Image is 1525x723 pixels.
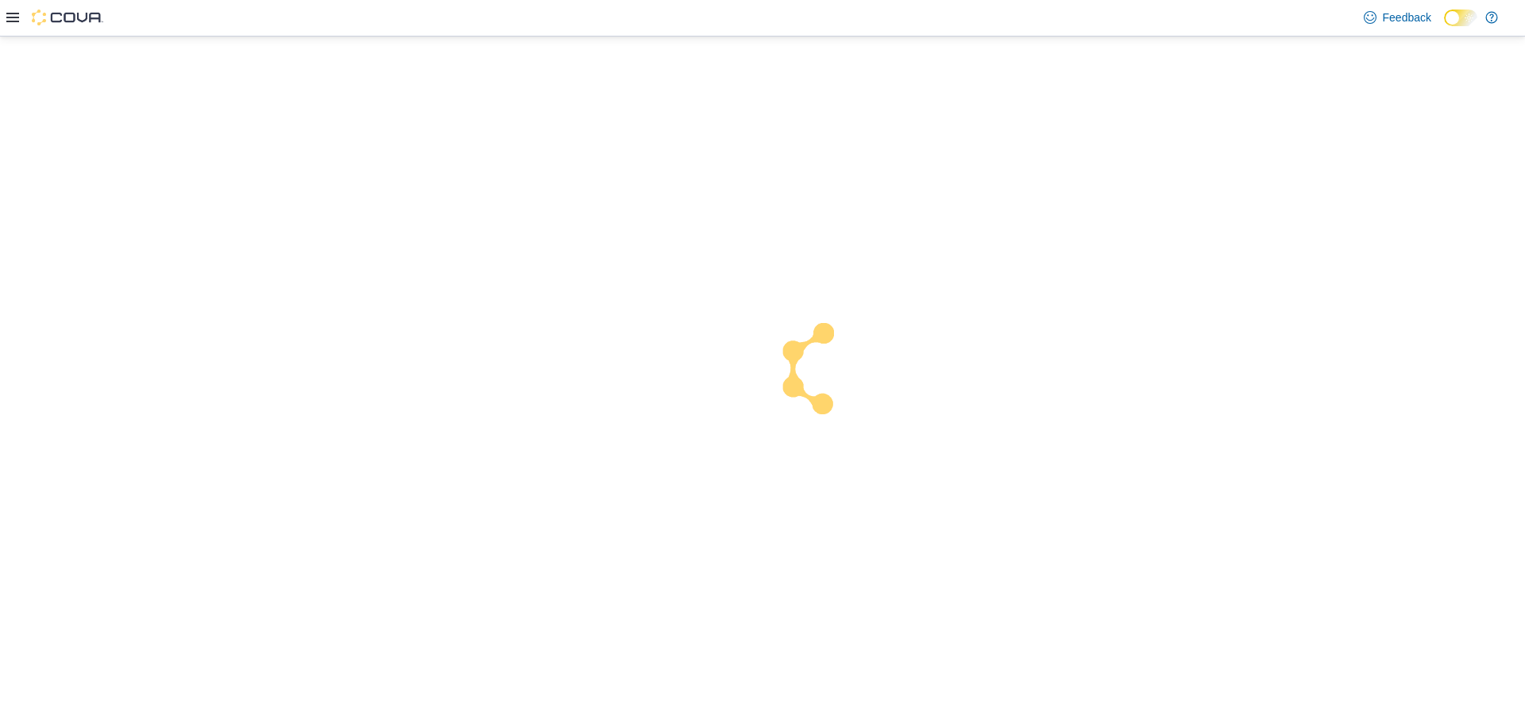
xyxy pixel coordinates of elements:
input: Dark Mode [1444,10,1477,26]
a: Feedback [1357,2,1438,33]
img: cova-loader [762,311,882,430]
span: Feedback [1383,10,1431,25]
img: Cova [32,10,103,25]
